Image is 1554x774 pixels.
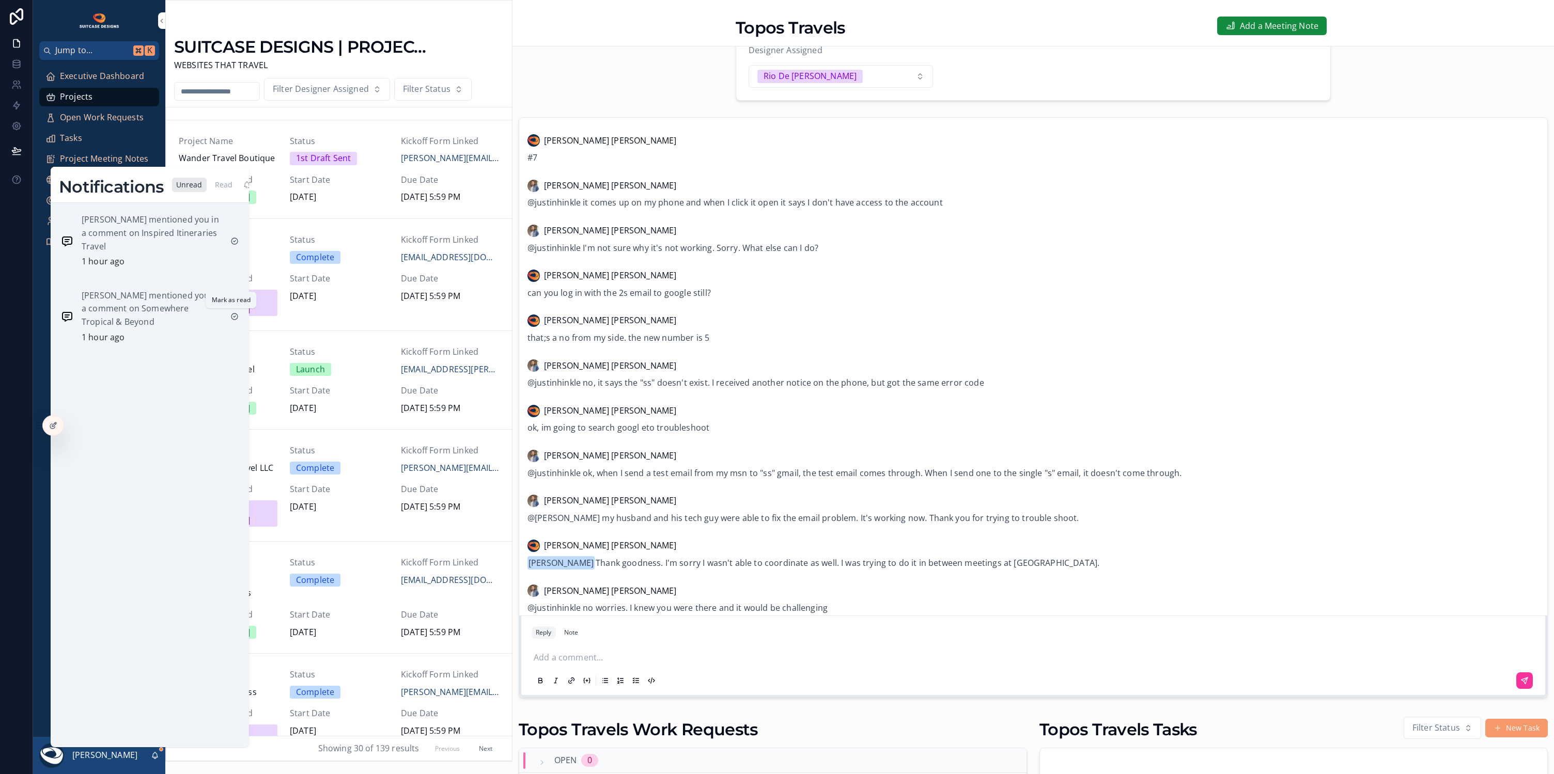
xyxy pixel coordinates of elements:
span: Start Date [290,384,388,398]
span: Add a Meeting Note [1240,20,1318,33]
div: 0 [587,754,592,767]
span: Due Date [401,707,500,720]
span: Status [290,668,388,682]
img: Notification icon [61,310,73,323]
div: Unread [172,178,207,192]
a: Tasks [39,129,159,148]
span: Showing 30 of 139 results [318,742,419,755]
a: Executive Dashboard [39,67,159,86]
a: Projects [39,88,159,106]
button: Next [472,740,500,756]
p: [PERSON_NAME] [72,749,137,762]
span: #7 [527,152,537,163]
span: Wander Travel Boutique [179,152,277,165]
a: References [39,232,159,251]
span: Open [554,754,577,767]
span: @justinhinkle ok, when I send a test email from my msn to "ss" gmail, the test email comes throug... [527,467,1182,479]
span: can you log in with the 2s email to google still? [527,287,711,298]
span: Filter Designer Assigned [273,83,369,96]
a: User/Project [39,191,159,210]
span: Kickoff Form Linked [401,345,500,359]
span: [DATE] [290,402,388,415]
div: Complete [296,251,334,264]
span: Kickoff Form Linked [401,233,500,247]
a: Project NameVoyager's CompassStatusCompleteKickoff Form Linked[PERSON_NAME][EMAIL_ADDRESS][DOMAIN... [166,654,512,766]
span: Kickoff Form Linked [401,444,500,457]
p: [PERSON_NAME] mentioned you in a comment on Somewhere Tropical & Beyond [82,289,222,329]
span: @[PERSON_NAME] my husband and his tech guy were able to fix the email problem. It's working now. ... [527,512,1079,524]
span: Project Name [179,135,277,148]
button: Select Button [264,78,390,101]
a: [PERSON_NAME][EMAIL_ADDRESS][DOMAIN_NAME] [401,686,500,699]
span: [PERSON_NAME] [PERSON_NAME] [544,134,676,148]
h1: Topos Travels [736,17,845,40]
span: [DATE] 5:59 PM [401,191,500,204]
span: Project Meeting Notes [60,152,148,166]
span: Start Date [290,608,388,622]
span: [PERSON_NAME] [PERSON_NAME] [544,359,676,373]
a: [PERSON_NAME][EMAIL_ADDRESS][DOMAIN_NAME] [401,152,500,165]
div: scrollable content [33,60,165,264]
span: [DATE] [290,500,388,514]
span: Status [290,135,388,148]
span: Status [290,556,388,570]
a: [EMAIL_ADDRESS][DOMAIN_NAME] [401,574,500,587]
span: Start Date [290,483,388,496]
a: Project Meeting Notes [39,150,159,168]
button: Reply [532,626,556,639]
h1: SUITCASE DESIGNS | PROJECTS [174,36,426,59]
span: Filter Status [1412,721,1460,735]
span: Due Date [401,608,500,622]
span: [DATE] 5:59 PM [401,500,500,514]
div: Complete [296,686,334,699]
img: App logo [79,12,120,29]
span: Designer Assigned [749,44,822,56]
span: [PERSON_NAME] [PERSON_NAME] [544,224,676,238]
a: [EMAIL_ADDRESS][PERSON_NAME][DOMAIN_NAME] [401,363,500,376]
button: Jump to...K [39,41,159,60]
button: New Task [1485,719,1548,737]
div: Complete [296,574,334,587]
span: [DATE] 5:59 PM [401,724,500,738]
span: [PERSON_NAME] [PERSON_NAME] [544,539,676,552]
span: Tasks [60,132,82,145]
a: [PERSON_NAME][EMAIL_ADDRESS][DOMAIN_NAME] [401,462,500,475]
a: Open Work Requests [39,108,159,127]
span: Kickoff Form Linked [401,556,500,570]
a: Project NameTopos TravelsStatusCompleteKickoff Form Linked[EMAIL_ADDRESS][DOMAIN_NAME]Designer As... [166,219,512,331]
p: [PERSON_NAME] mentioned you in a comment on Inspired Itineraries Travel [82,213,222,253]
span: ok, im going to search googl eto troubleshoot [527,422,709,433]
span: @justinhinkle it comes up on my phone and when I click it open it says I don't have access to the... [527,197,943,208]
span: [PERSON_NAME] [PERSON_NAME] [544,585,676,598]
div: Note [564,628,578,637]
span: [DATE] [290,724,388,738]
span: WEBSITES THAT TRAVEL [174,59,426,72]
span: that;s a no from my side. the new number is 5 [527,332,709,343]
span: @justinhinkle no, it says the "ss" doesn't exist. I received another notice on the phone, but got... [527,377,984,388]
span: [DATE] [290,626,388,639]
div: Mark as read [212,296,251,304]
h1: Topos Travels Tasks [1039,718,1197,741]
span: Executive Dashboard [60,70,144,83]
a: Project NameWanderWolf TravelStatusLaunchKickoff Form Linked[EMAIL_ADDRESS][PERSON_NAME][DOMAIN_N... [166,331,512,430]
div: Rio De [PERSON_NAME] [764,70,857,83]
span: [PERSON_NAME] [PERSON_NAME] [544,494,676,508]
span: Due Date [401,173,500,187]
h1: Notifications [59,175,164,199]
span: Start Date [290,173,388,187]
span: [PERSON_NAME] [PERSON_NAME] [544,314,676,327]
span: Status [290,345,388,359]
p: 1 hour ago [82,331,125,344]
span: [DATE] [290,191,388,204]
span: Start Date [290,272,388,286]
span: Open Work Requests [60,111,144,124]
span: Thank goodness. I'm sorry I wasn't able to coordinate as well. I was trying to do it in between m... [527,557,1099,568]
span: Kickoff Form Linked [401,668,500,682]
button: Select Button [394,78,472,101]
